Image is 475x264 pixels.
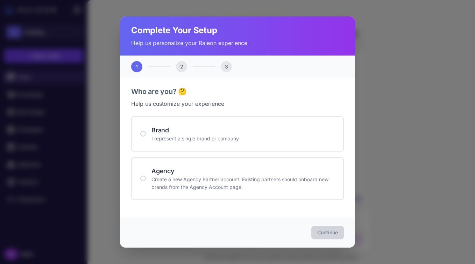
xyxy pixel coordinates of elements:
span: Continue [317,229,338,236]
div: 3 [221,61,232,72]
p: Help us personalize your Raleon experience [131,39,344,47]
p: I represent a single brand or company [151,135,335,142]
p: Create a new Agency Partner account. Existing partners should onboard new brands from the Agency ... [151,176,335,191]
h4: Agency [151,166,335,176]
h4: Brand [151,125,335,135]
div: 1 [131,61,142,72]
button: Continue [311,226,344,239]
p: Help us customize your experience [131,100,344,108]
div: 2 [176,61,187,72]
h2: Complete Your Setup [131,25,344,36]
h3: Who are you? 🤔 [131,86,344,97]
